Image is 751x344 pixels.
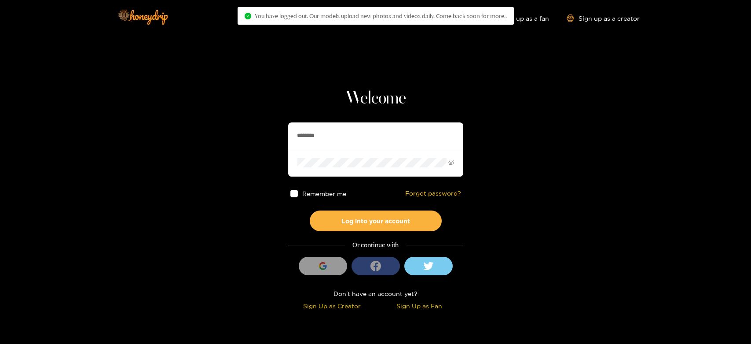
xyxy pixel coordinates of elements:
span: You have logged out. Our models upload new photos and videos daily. Come back soon for more.. [255,12,507,19]
div: Sign Up as Creator [290,301,374,311]
div: Sign Up as Fan [378,301,461,311]
div: Or continue with [288,240,463,250]
span: Remember me [302,190,346,197]
h1: Welcome [288,88,463,109]
a: Sign up as a creator [567,15,640,22]
div: Don't have an account yet? [288,289,463,299]
span: check-circle [245,13,251,19]
a: Forgot password? [405,190,461,197]
a: Sign up as a fan [489,15,549,22]
span: eye-invisible [448,160,454,166]
button: Log into your account [310,211,442,231]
